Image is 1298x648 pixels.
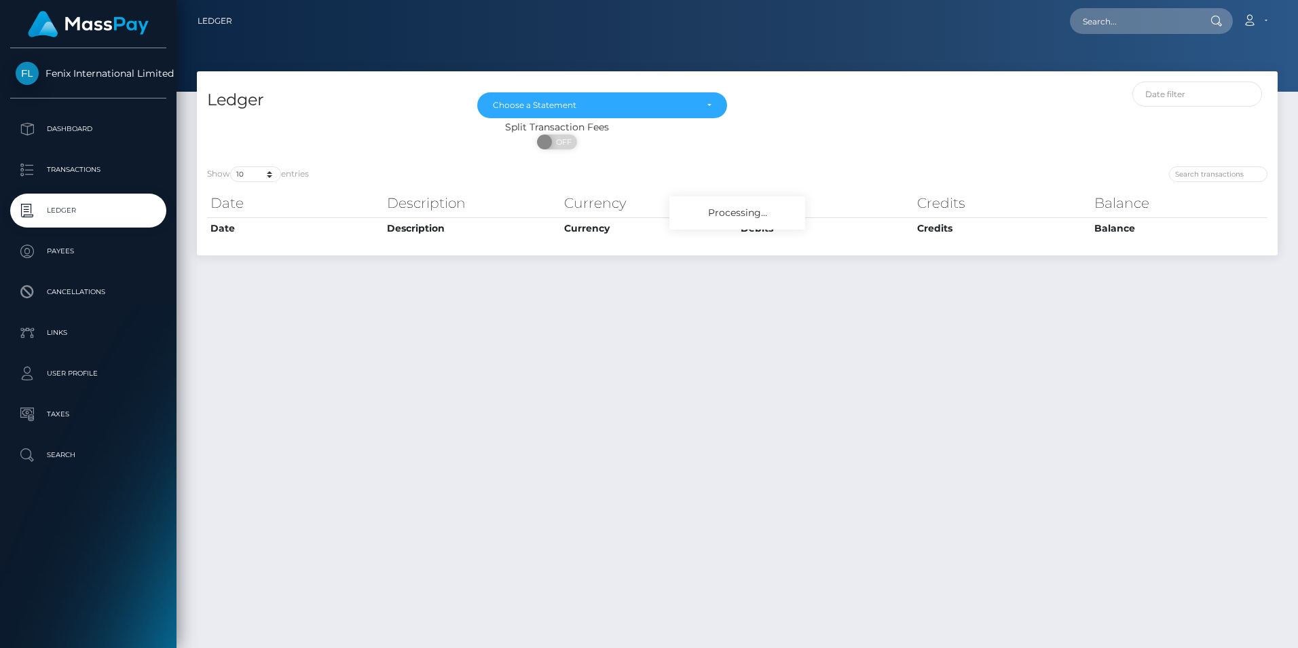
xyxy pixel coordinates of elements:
[384,217,560,239] th: Description
[16,62,39,85] img: Fenix International Limited
[207,88,457,112] h4: Ledger
[914,217,1090,239] th: Credits
[10,153,166,187] a: Transactions
[16,119,161,139] p: Dashboard
[10,316,166,350] a: Links
[207,190,384,217] th: Date
[1132,82,1263,107] input: Date filter
[207,166,309,182] label: Show entries
[1091,217,1267,239] th: Balance
[493,100,696,111] div: Choose a Statement
[10,67,166,79] span: Fenix International Limited
[10,112,166,146] a: Dashboard
[207,217,384,239] th: Date
[384,190,560,217] th: Description
[16,160,161,180] p: Transactions
[914,190,1090,217] th: Credits
[10,357,166,391] a: User Profile
[561,190,737,217] th: Currency
[197,120,917,134] div: Split Transaction Fees
[198,7,232,35] a: Ledger
[16,363,161,384] p: User Profile
[1169,166,1267,182] input: Search transactions
[544,134,578,149] span: OFF
[16,404,161,425] p: Taxes
[10,234,166,268] a: Payees
[477,92,727,118] button: Choose a Statement
[16,241,161,262] p: Payees
[16,323,161,343] p: Links
[28,11,149,37] img: MassPay Logo
[737,217,914,239] th: Debits
[10,397,166,431] a: Taxes
[561,217,737,239] th: Currency
[1091,190,1267,217] th: Balance
[10,438,166,472] a: Search
[10,275,166,309] a: Cancellations
[10,194,166,228] a: Ledger
[737,190,914,217] th: Debits
[16,200,161,221] p: Ledger
[1070,8,1198,34] input: Search...
[669,196,805,230] div: Processing...
[16,282,161,302] p: Cancellations
[230,166,281,182] select: Showentries
[16,445,161,465] p: Search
